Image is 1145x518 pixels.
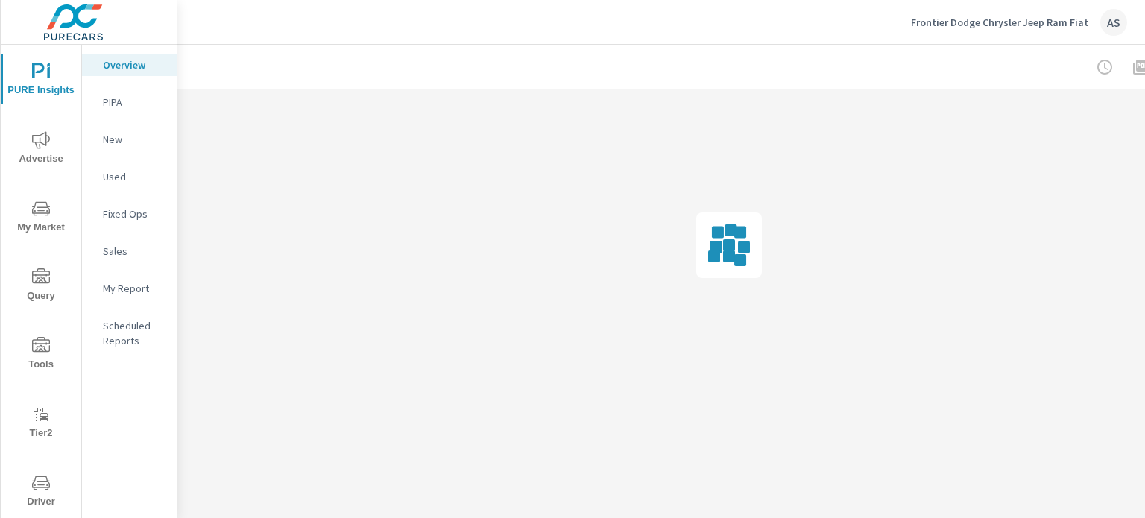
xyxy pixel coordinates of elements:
[103,169,165,184] p: Used
[82,240,177,262] div: Sales
[103,132,165,147] p: New
[82,54,177,76] div: Overview
[103,318,165,348] p: Scheduled Reports
[5,405,77,442] span: Tier2
[911,16,1088,29] p: Frontier Dodge Chrysler Jeep Ram Fiat
[103,95,165,110] p: PIPA
[5,337,77,373] span: Tools
[103,206,165,221] p: Fixed Ops
[103,57,165,72] p: Overview
[1100,9,1127,36] div: AS
[103,281,165,296] p: My Report
[82,277,177,300] div: My Report
[103,244,165,259] p: Sales
[5,268,77,305] span: Query
[5,200,77,236] span: My Market
[82,128,177,151] div: New
[82,91,177,113] div: PIPA
[5,131,77,168] span: Advertise
[5,63,77,99] span: PURE Insights
[82,203,177,225] div: Fixed Ops
[82,315,177,352] div: Scheduled Reports
[82,165,177,188] div: Used
[5,474,77,511] span: Driver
